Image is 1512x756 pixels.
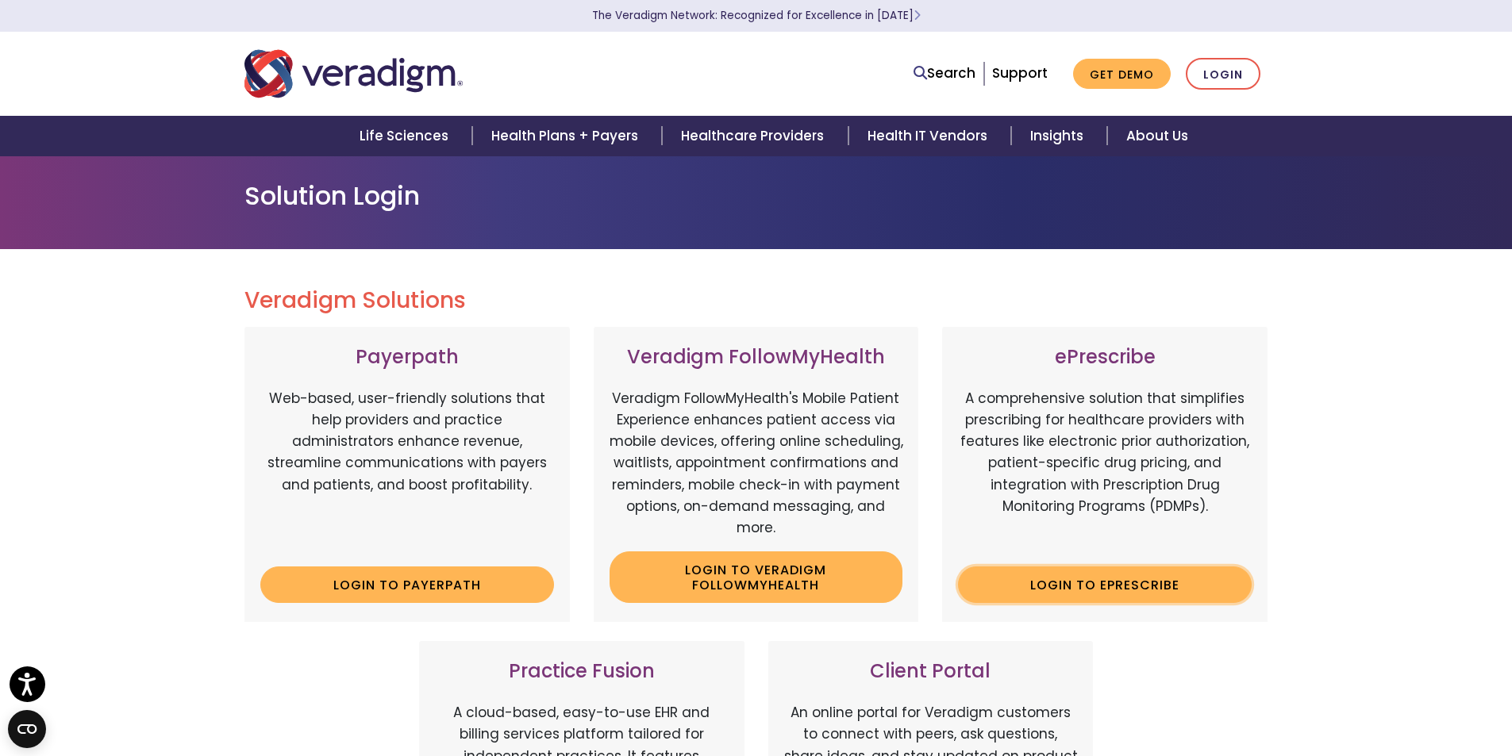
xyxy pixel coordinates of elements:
[1186,58,1260,90] a: Login
[435,660,729,683] h3: Practice Fusion
[914,63,975,84] a: Search
[1073,59,1171,90] a: Get Demo
[958,346,1252,369] h3: ePrescribe
[958,566,1252,603] a: Login to ePrescribe
[1107,116,1207,156] a: About Us
[610,551,903,603] a: Login to Veradigm FollowMyHealth
[244,181,1268,211] h1: Solution Login
[244,287,1268,314] h2: Veradigm Solutions
[592,8,921,23] a: The Veradigm Network: Recognized for Excellence in [DATE]Learn More
[1207,642,1493,737] iframe: Drift Chat Widget
[244,48,463,100] img: Veradigm logo
[260,566,554,603] a: Login to Payerpath
[610,346,903,369] h3: Veradigm FollowMyHealth
[472,116,662,156] a: Health Plans + Payers
[662,116,848,156] a: Healthcare Providers
[784,660,1078,683] h3: Client Portal
[1011,116,1107,156] a: Insights
[8,710,46,748] button: Open CMP widget
[610,388,903,539] p: Veradigm FollowMyHealth's Mobile Patient Experience enhances patient access via mobile devices, o...
[848,116,1011,156] a: Health IT Vendors
[914,8,921,23] span: Learn More
[260,346,554,369] h3: Payerpath
[992,63,1048,83] a: Support
[340,116,472,156] a: Life Sciences
[260,388,554,555] p: Web-based, user-friendly solutions that help providers and practice administrators enhance revenu...
[958,388,1252,555] p: A comprehensive solution that simplifies prescribing for healthcare providers with features like ...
